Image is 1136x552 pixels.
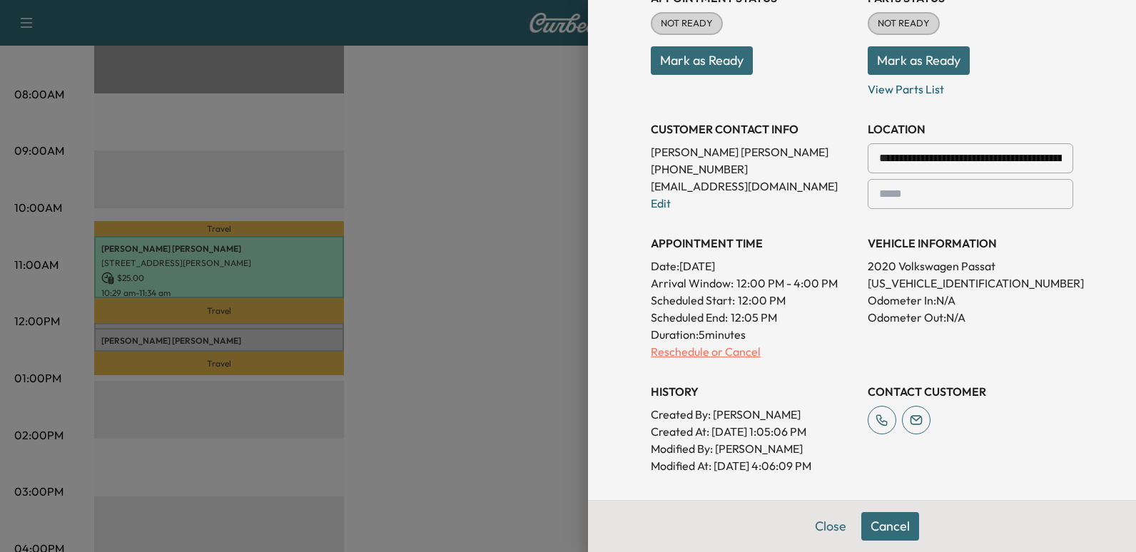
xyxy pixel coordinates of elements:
p: Modified At : [DATE] 4:06:09 PM [651,457,856,474]
p: Reschedule or Cancel [651,343,856,360]
h3: APPOINTMENT TIME [651,235,856,252]
p: Scheduled End: [651,309,728,326]
span: 12:00 PM - 4:00 PM [736,275,838,292]
p: [PERSON_NAME] [PERSON_NAME] [651,143,856,160]
h3: CUSTOMER CONTACT INFO [651,121,856,138]
p: 12:00 PM [738,292,786,309]
p: Odometer In: N/A [868,292,1073,309]
button: Mark as Ready [868,46,970,75]
p: Odometer Out: N/A [868,309,1073,326]
p: Created By : [PERSON_NAME] [651,406,856,423]
button: Mark as Ready [651,46,753,75]
h3: VEHICLE INFORMATION [868,235,1073,252]
p: Created At : [DATE] 1:05:06 PM [651,423,856,440]
p: Modified By : [PERSON_NAME] [651,440,856,457]
p: [US_VEHICLE_IDENTIFICATION_NUMBER] [868,275,1073,292]
h3: CONTACT CUSTOMER [868,383,1073,400]
p: Scheduled Start: [651,292,735,309]
p: 2020 Volkswagen Passat [868,257,1073,275]
h3: History [651,383,856,400]
span: NOT READY [652,16,721,31]
p: View Parts List [868,75,1073,98]
button: Close [806,512,856,541]
a: Edit [651,196,671,210]
p: Arrival Window: [651,275,856,292]
p: Date: [DATE] [651,257,856,275]
button: Cancel [861,512,919,541]
p: [EMAIL_ADDRESS][DOMAIN_NAME] [651,178,856,195]
p: [PHONE_NUMBER] [651,160,856,178]
p: Duration: 5 minutes [651,326,856,343]
p: 12:05 PM [731,309,777,326]
h3: NOTES [651,497,1073,514]
span: NOT READY [869,16,938,31]
h3: LOCATION [868,121,1073,138]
